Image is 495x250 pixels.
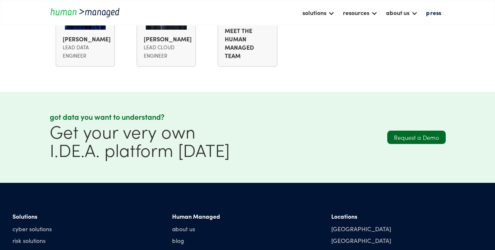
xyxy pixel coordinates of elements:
h1: Get your very own I.DE.A. platform [DATE] [50,122,244,159]
div: [PERSON_NAME] [144,35,189,43]
div: resources [343,8,369,18]
div: solutions [302,8,326,18]
div: solutions [298,5,339,20]
div: resources [339,5,382,20]
div: lead data engineer [63,43,108,60]
a: blog [172,236,220,245]
a: risk solutions [13,236,53,245]
a: Request a Demo [387,131,446,144]
a: cyber solutions [13,225,53,233]
div: about us [386,8,409,18]
div: Human Managed [172,212,220,220]
a: home [50,7,125,18]
a: press [422,5,445,20]
div: [GEOGRAPHIC_DATA] [331,225,391,233]
div: [GEOGRAPHIC_DATA] [331,236,391,245]
div: lead cloud engineer [144,43,189,60]
div: Solutions [13,212,53,220]
a: about us [172,225,220,233]
div: Meet the Human Managed team [225,26,270,60]
div: [PERSON_NAME] [63,35,108,43]
div: Locations [331,212,391,220]
div: Got data you want to understand? [50,112,244,122]
div: about us [382,5,422,20]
